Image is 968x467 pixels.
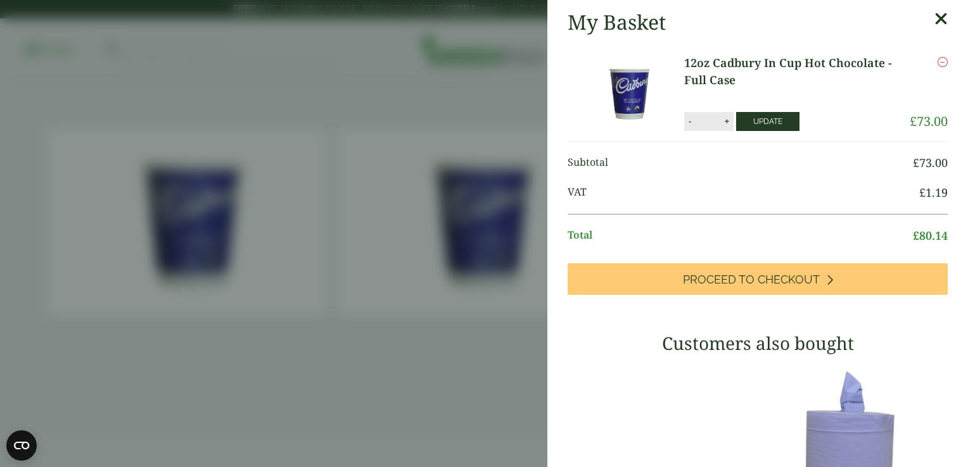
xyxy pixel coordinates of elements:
h2: My Basket [568,10,666,34]
bdi: 80.14 [913,228,948,243]
button: Open CMP widget [6,430,37,461]
span: £ [919,185,926,200]
h3: Customers also bought [568,333,948,354]
button: - [685,116,695,127]
span: VAT [568,184,919,201]
span: Subtotal [568,154,913,171]
span: £ [913,228,919,243]
bdi: 73.00 [913,155,948,170]
a: Proceed to Checkout [568,263,948,295]
a: Remove this item [938,54,948,70]
bdi: 1.19 [919,185,948,200]
button: Update [736,112,799,131]
bdi: 73.00 [910,113,948,130]
span: Proceed to Checkout [683,273,820,287]
span: Total [568,227,913,244]
span: £ [910,113,917,130]
button: + [720,116,733,127]
span: £ [913,155,919,170]
img: 12oz Cadbury In Cup Hot Chocolate -Full Case of-0 [570,54,684,130]
a: 12oz Cadbury In Cup Hot Chocolate - Full Case [684,54,910,89]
